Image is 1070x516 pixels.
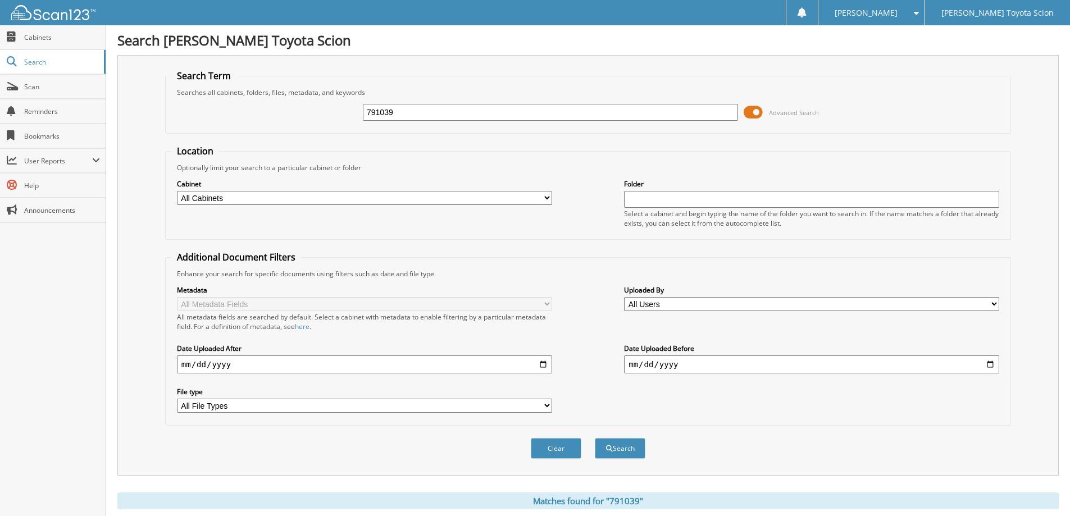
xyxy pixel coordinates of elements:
[624,355,999,373] input: end
[24,57,98,67] span: Search
[24,33,100,42] span: Cabinets
[177,344,552,353] label: Date Uploaded After
[24,82,100,92] span: Scan
[177,355,552,373] input: start
[11,5,95,20] img: scan123-logo-white.svg
[595,438,645,459] button: Search
[171,70,236,82] legend: Search Term
[24,156,92,166] span: User Reports
[117,31,1059,49] h1: Search [PERSON_NAME] Toyota Scion
[941,10,1054,16] span: [PERSON_NAME] Toyota Scion
[24,206,100,215] span: Announcements
[835,10,898,16] span: [PERSON_NAME]
[624,285,999,295] label: Uploaded By
[171,145,219,157] legend: Location
[24,131,100,141] span: Bookmarks
[769,108,819,117] span: Advanced Search
[624,179,999,189] label: Folder
[295,322,309,331] a: here
[24,181,100,190] span: Help
[171,251,301,263] legend: Additional Document Filters
[24,107,100,116] span: Reminders
[177,312,552,331] div: All metadata fields are searched by default. Select a cabinet with metadata to enable filtering b...
[177,387,552,396] label: File type
[531,438,581,459] button: Clear
[171,88,1005,97] div: Searches all cabinets, folders, files, metadata, and keywords
[171,269,1005,278] div: Enhance your search for specific documents using filters such as date and file type.
[117,492,1059,509] div: Matches found for "791039"
[624,344,999,353] label: Date Uploaded Before
[177,179,552,189] label: Cabinet
[171,163,1005,172] div: Optionally limit your search to a particular cabinet or folder
[624,209,999,228] div: Select a cabinet and begin typing the name of the folder you want to search in. If the name match...
[177,285,552,295] label: Metadata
